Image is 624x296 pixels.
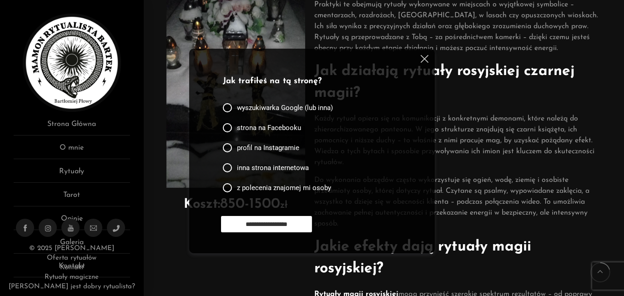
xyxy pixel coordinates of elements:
[23,14,121,112] img: Rytualista Bartek
[237,123,301,132] span: strona na Facebooku
[60,264,84,271] a: Kontakt
[14,142,130,159] a: O mnie
[314,236,601,280] h2: Jakie efekty dają rytuały magii rosyjskiej?
[223,75,398,88] p: Jak trafiłeś na tą stronę?
[314,175,601,229] p: Do wykonania obrzędów często wykorzystuje się ogień, wodę, ziemię i osobiste przedmioty osoby, kt...
[14,119,130,135] a: Strona Główna
[9,283,135,290] a: [PERSON_NAME] jest dobry rytualista?
[237,183,331,192] span: z polecenia znajomej mi osoby
[45,274,99,281] a: Rytuały magiczne
[166,197,305,211] h2: 850-1500
[421,55,428,63] img: cross.svg
[14,166,130,183] a: Rytuały
[47,255,96,261] a: Oferta rytuałów
[237,103,333,112] span: wyszukiwarka Google (lub inna)
[184,198,220,211] strong: Koszt:
[237,143,299,152] span: profil na Instagramie
[14,213,130,230] a: Opinie
[314,60,601,104] h2: Jak działają rytuały rosyjskiej czarnej magii?
[14,190,130,206] a: Tarot
[314,113,601,168] p: Każdy rytuał opiera się na komunikacji z konkretnymi demonami, które należą do zhierarchizowanego...
[237,163,309,172] span: inna strona internetowa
